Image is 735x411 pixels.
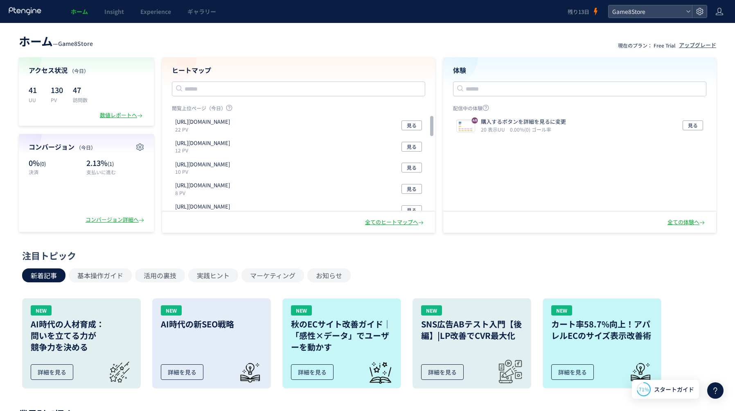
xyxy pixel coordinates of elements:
[307,268,351,282] button: お知らせ
[551,305,572,316] div: NEW
[19,33,93,49] div: —
[413,298,531,388] a: NEWSNS広告ABテスト入門【後編】|LP改善でCVR最大化詳細を見る
[481,118,566,126] p: 購入するボタンを詳細を見るに変更
[22,298,141,388] a: NEWAI時代の人材育成：問いを立てる力が競争力を決める詳細を見る
[688,120,698,130] span: 見る
[73,83,88,96] p: 47
[610,5,683,18] span: Game8Store
[175,161,230,168] p: https://store.game8.jp/games/sengoku-bushido
[421,364,464,380] div: 詳細を見る
[40,160,46,168] span: (0)
[172,104,425,115] p: 閲覧上位ページ（今日）
[457,120,475,132] img: 2dee4cb77de4d760e93d186f1d9cdbb51756187616139.jpeg
[86,216,146,224] div: コンバージョン詳細へ
[401,184,422,194] button: 見る
[51,83,63,96] p: 130
[667,218,706,226] div: 全ての体験へ
[407,184,417,194] span: 見る
[551,318,653,341] h3: カート率58.7%向上！アパレルECのサイズ表示改善術
[108,160,114,168] span: (1)
[175,189,233,196] p: 8 PV
[551,364,594,380] div: 詳細を見る
[31,318,132,353] h3: AI時代の人材育成： 問いを立てる力が 競争力を決める
[291,305,312,316] div: NEW
[86,158,144,168] p: 2.13%
[481,126,508,133] i: 20 表示UU
[188,268,238,282] button: 実践ヒント
[543,298,661,388] a: NEWカート率58.7%向上！アパレルECのサイズ表示改善術詳細を見る
[421,318,523,341] h3: SNS広告ABテスト入門【後編】|LP改善でCVR最大化
[152,298,271,388] a: NEWAI時代の新SEO戦略詳細を見る
[453,66,706,75] h4: 体験
[86,168,144,175] p: 支払いに進む
[29,83,41,96] p: 41
[679,41,716,49] div: アップグレード
[29,96,41,103] p: UU
[22,268,65,282] button: 新着記事
[453,104,706,115] p: 配信中の体験
[69,67,89,74] span: （今日）
[161,318,262,330] h3: AI時代の新SEO戦略
[401,163,422,173] button: 見る
[135,268,185,282] button: 活用の裏技
[175,118,230,126] p: https://store.game8.jp
[175,139,230,147] p: https://store.game8.jp/games/haikyu-haidori
[291,318,392,353] h3: 秋のECサイト改善ガイド｜「感性×データ」でユーザーを動かす
[510,126,551,133] i: 0.00%(0) ゴール率
[29,142,144,152] h4: コンバージョン
[639,386,649,393] span: 71%
[73,96,88,103] p: 訪問数
[161,364,203,380] div: 詳細を見る
[568,8,589,16] span: 残り13日
[29,158,82,168] p: 0%
[175,203,230,211] p: https://store.game8.jp/games/osoroku
[365,218,425,226] div: 全てのヒートマップへ
[172,66,425,75] h4: ヒートマップ
[175,147,233,154] p: 12 PV
[100,111,144,119] div: 数値レポートへ
[51,96,63,103] p: PV
[76,144,96,151] span: （今日）
[282,298,401,388] a: NEW秋のECサイト改善ガイド｜「感性×データ」でユーザーを動かす詳細を見る
[401,142,422,152] button: 見る
[175,211,233,218] p: 8 PV
[421,305,442,316] div: NEW
[187,7,216,16] span: ギャラリー
[407,205,417,215] span: 見る
[654,385,694,394] span: スタートガイド
[22,249,709,262] div: 注目トピック
[104,7,124,16] span: Insight
[241,268,304,282] button: マーケティング
[161,305,182,316] div: NEW
[31,364,73,380] div: 詳細を見る
[140,7,171,16] span: Experience
[618,42,676,49] p: 現在のプラン： Free Trial
[58,39,93,48] span: Game8Store
[407,163,417,173] span: 見る
[71,7,88,16] span: ホーム
[683,120,703,130] button: 見る
[401,120,422,130] button: 見る
[19,33,53,49] span: ホーム
[31,305,52,316] div: NEW
[291,364,334,380] div: 詳細を見る
[175,182,230,189] p: https://store.game8.jp/events/joysound202508
[175,126,233,133] p: 22 PV
[407,120,417,130] span: 見る
[29,168,82,175] p: 決済
[69,268,132,282] button: 基本操作ガイド
[401,205,422,215] button: 見る
[175,168,233,175] p: 10 PV
[29,66,144,75] h4: アクセス状況
[407,142,417,152] span: 見る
